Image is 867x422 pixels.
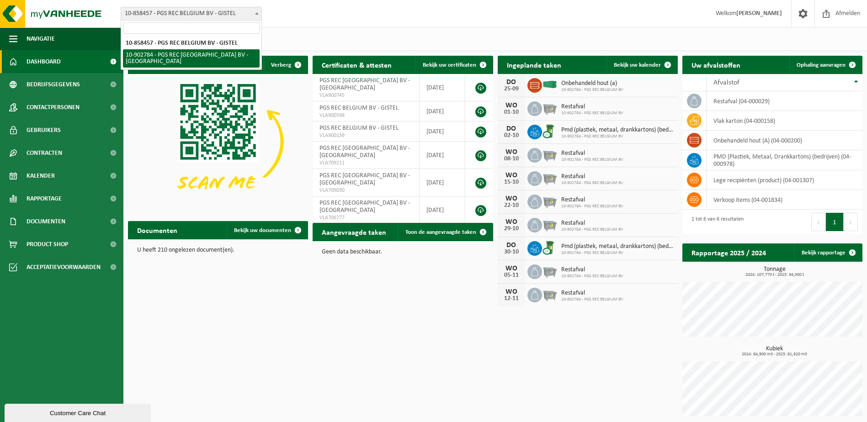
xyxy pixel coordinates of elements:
h2: Rapportage 2025 / 2024 [682,243,775,261]
img: WB-0240-CU [542,240,558,255]
span: Pmd (plastiek, metaal, drankkartons) (bedrijven) [561,127,673,134]
button: 1 [826,213,844,231]
span: Restafval [561,173,623,180]
img: WB-2500-GAL-GY-01 [542,193,558,209]
span: 10-902784 - PGS REC BELGIUM BV [561,297,623,302]
span: Toon de aangevraagde taken [405,229,476,235]
div: 08-10 [502,156,521,162]
div: 02-10 [502,132,521,139]
button: Next [844,213,858,231]
span: VLA706777 [319,214,412,222]
h2: Uw afvalstoffen [682,56,750,74]
a: Bekijk uw certificaten [415,56,492,74]
span: 2024: 84,900 m3 - 2025: 81,920 m3 [687,352,862,357]
span: PGS REC [GEOGRAPHIC_DATA] BV - [GEOGRAPHIC_DATA] [319,145,410,159]
span: Restafval [561,290,623,297]
img: WB-2500-GAL-GY-01 [542,147,558,162]
button: Verberg [264,56,307,74]
span: Navigatie [27,27,55,50]
li: 10-858457 - PGS REC BELGIUM BV - GISTEL [123,37,260,49]
h2: Ingeplande taken [498,56,570,74]
a: Bekijk rapportage [794,243,862,262]
span: Product Shop [27,233,68,256]
div: WO [502,218,521,226]
span: Onbehandeld hout (a) [561,80,623,87]
span: 2024: 107,770 t - 2025: 94,000 t [687,273,862,277]
span: VLA709211 [319,159,412,167]
td: onbehandeld hout (A) (04-000200) [707,131,862,150]
td: lege recipiënten (product) (04-001307) [707,170,862,190]
div: DO [502,79,521,86]
img: WB-2500-GAL-GY-01 [542,170,558,185]
span: Bedrijfsgegevens [27,73,80,96]
span: Restafval [561,150,623,157]
span: Rapportage [27,187,62,210]
span: VLA900139 [319,132,412,139]
span: Bekijk uw documenten [234,227,291,233]
span: PGS REC [GEOGRAPHIC_DATA] BV - [GEOGRAPHIC_DATA] [319,172,410,186]
span: Restafval [561,196,623,204]
img: Download de VHEPlus App [128,74,308,209]
div: 29-10 [502,226,521,232]
span: Restafval [561,266,623,274]
td: vlak karton (04-000158) [707,111,862,131]
span: 10-902784 - PGS REC BELGIUM BV [561,111,623,116]
span: 10-902784 - PGS REC BELGIUM BV [561,87,623,93]
td: verkoop items (04-001834) [707,190,862,210]
span: Contracten [27,142,62,164]
td: [DATE] [420,169,465,196]
span: Afvalstof [713,79,739,86]
span: Restafval [561,220,623,227]
p: U heeft 210 ongelezen document(en). [137,247,299,253]
img: HK-XC-40-GN-00 [542,80,558,89]
div: 01-10 [502,109,521,116]
span: 10-902784 - PGS REC BELGIUM BV [561,250,673,256]
div: WO [502,102,521,109]
span: 10-902784 - PGS REC BELGIUM BV [561,157,623,163]
img: WB-2500-GAL-GY-01 [542,286,558,302]
span: Documenten [27,210,65,233]
h2: Certificaten & attesten [313,56,401,74]
span: Bekijk uw certificaten [423,62,476,68]
span: PGS REC [GEOGRAPHIC_DATA] BV - [GEOGRAPHIC_DATA] [319,200,410,214]
div: 22-10 [502,202,521,209]
div: WO [502,172,521,179]
span: 10-902784 - PGS REC BELGIUM BV [561,204,623,209]
td: [DATE] [420,121,465,142]
h3: Tonnage [687,266,862,277]
div: 12-11 [502,295,521,302]
div: DO [502,125,521,132]
span: 10-902784 - PGS REC BELGIUM BV [561,274,623,279]
img: WB-2500-GAL-GY-01 [542,216,558,232]
td: PMD (Plastiek, Metaal, Drankkartons) (bedrijven) (04-000978) [707,150,862,170]
div: WO [502,195,521,202]
td: [DATE] [420,101,465,121]
a: Ophaling aanvragen [789,56,862,74]
div: 15-10 [502,179,521,185]
span: Verberg [271,62,291,68]
td: [DATE] [420,74,465,101]
li: 10-902784 - PGS REC [GEOGRAPHIC_DATA] BV - [GEOGRAPHIC_DATA] [123,49,260,68]
div: 30-10 [502,249,521,255]
span: VLA900745 [319,92,412,99]
span: Dashboard [27,50,61,73]
span: Restafval [561,103,623,111]
a: Toon de aangevraagde taken [398,223,492,241]
span: Kalender [27,164,55,187]
span: 10-902784 - PGS REC BELGIUM BV [561,227,623,232]
td: [DATE] [420,196,465,224]
span: Pmd (plastiek, metaal, drankkartons) (bedrijven) [561,243,673,250]
span: 10-902784 - PGS REC BELGIUM BV [561,134,673,139]
button: Previous [811,213,826,231]
span: Acceptatievoorwaarden [27,256,101,279]
span: Contactpersonen [27,96,80,119]
div: 1 tot 6 van 6 resultaten [687,212,744,232]
td: restafval (04-000029) [707,91,862,111]
a: Bekijk uw kalender [606,56,677,74]
h2: Aangevraagde taken [313,223,395,241]
h3: Kubiek [687,346,862,357]
span: VLA709030 [319,187,412,194]
div: 05-11 [502,272,521,279]
div: WO [502,148,521,156]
